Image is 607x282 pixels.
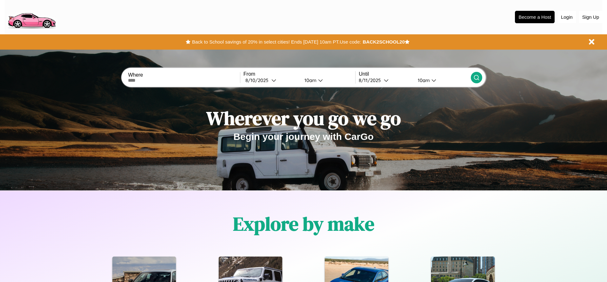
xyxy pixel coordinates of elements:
button: 8/10/2025 [243,77,299,84]
button: Back to School savings of 20% in select cities! Ends [DATE] 10am PT.Use code: [190,38,363,46]
div: 10am [415,77,431,83]
button: Become a Host [515,11,555,23]
button: Login [558,11,576,23]
div: 8 / 10 / 2025 [245,77,271,83]
label: Where [128,72,240,78]
label: From [243,71,355,77]
label: Until [359,71,470,77]
b: BACK2SCHOOL20 [363,39,405,45]
button: 10am [299,77,355,84]
div: 8 / 11 / 2025 [359,77,384,83]
button: 10am [413,77,470,84]
button: Sign Up [579,11,602,23]
div: 10am [301,77,318,83]
h1: Explore by make [233,211,374,237]
img: logo [5,3,58,30]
